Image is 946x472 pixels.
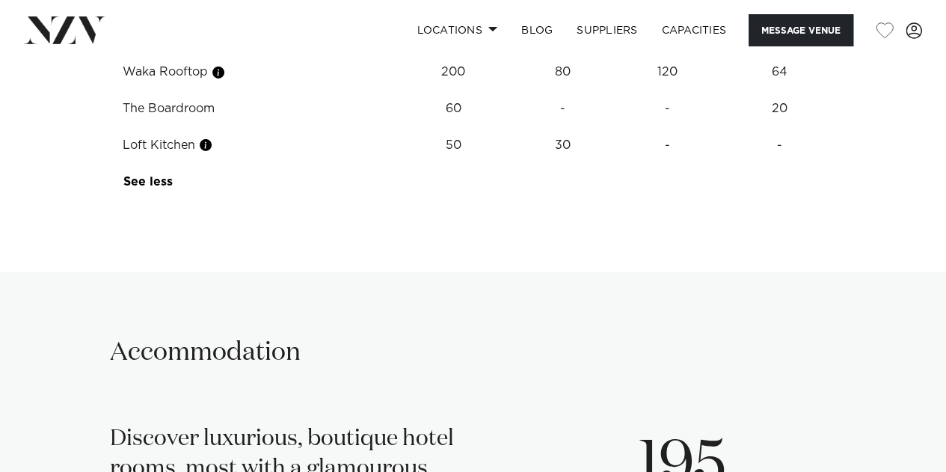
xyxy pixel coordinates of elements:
[110,336,301,370] h2: Accommodation
[509,14,565,46] a: BLOG
[565,14,649,46] a: SUPPLIERS
[24,16,105,43] img: nzv-logo.png
[650,14,739,46] a: Capacities
[611,127,724,164] td: -
[111,127,393,164] td: Loft Kitchen
[611,91,724,127] td: -
[392,127,514,164] td: 50
[111,54,393,91] td: Waka Rooftop
[611,54,724,91] td: 120
[749,14,853,46] button: Message Venue
[111,91,393,127] td: The Boardroom
[515,54,611,91] td: 80
[724,91,836,127] td: 20
[392,91,514,127] td: 60
[405,14,509,46] a: Locations
[392,54,514,91] td: 200
[515,127,611,164] td: 30
[724,127,836,164] td: -
[724,54,836,91] td: 64
[515,91,611,127] td: -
